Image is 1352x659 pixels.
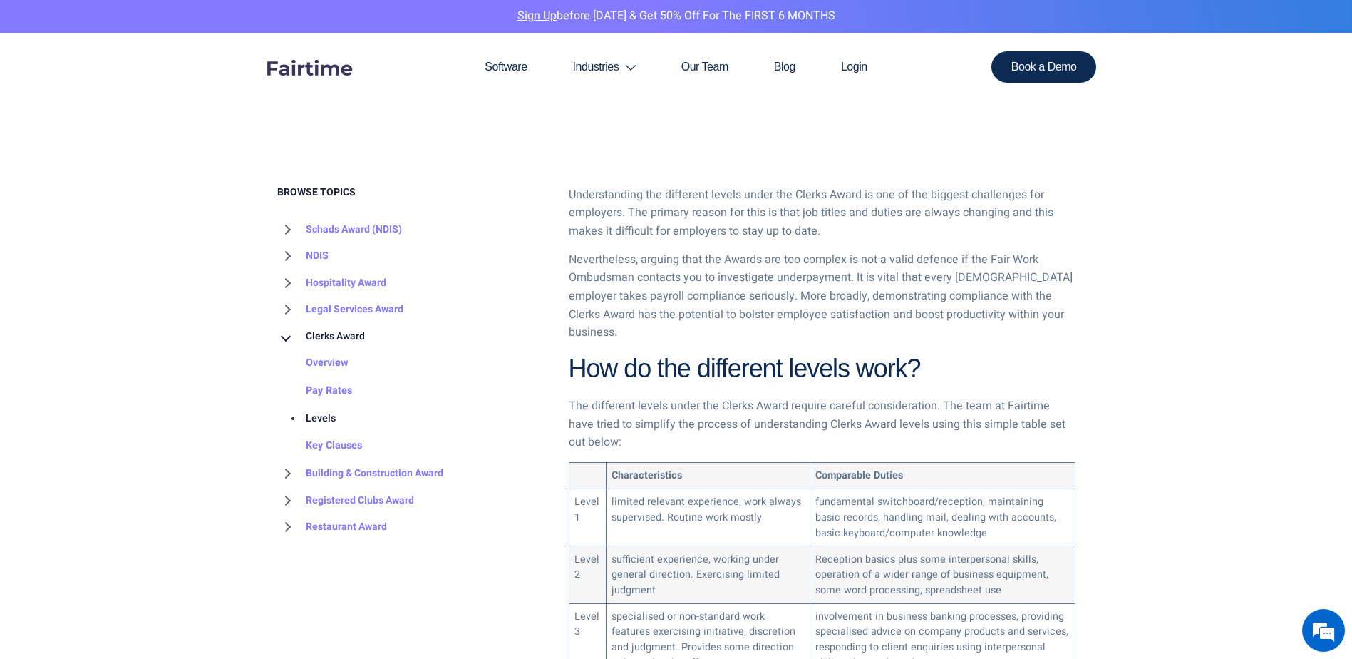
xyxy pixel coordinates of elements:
[810,489,1075,546] td: fundamental switchboard/reception, maintaining basic records, handling mail, dealing with account...
[606,546,810,603] td: sufficient experience, working under general direction. Exercising limited judgment
[569,186,1075,241] p: Understanding the different levels under the Clerks Award is one of the biggest challenges for em...
[818,33,890,101] a: Login
[277,432,362,460] a: Key Clauses
[569,251,1075,342] p: Nevertheless, arguing that the Awards are too complex is not a valid defence if the Fair Work Omb...
[810,546,1075,603] td: Reception basics plus some interpersonal skills, operation of a wider range of business equipment...
[277,349,349,377] a: Overview
[74,80,239,99] div: Need Clerks Rates?
[277,405,336,433] a: Levels
[606,489,810,546] td: limited relevant experience, work always supervised. Routine work mostly
[11,7,1341,26] p: before [DATE] & Get 50% Off for the FIRST 6 MONTHS
[277,242,329,270] a: NDIS
[569,352,1075,386] h2: How do the different levels work?
[569,489,606,546] td: Level 1
[277,186,547,541] div: BROWSE TOPICS
[550,33,659,101] a: Industries
[185,360,225,379] div: Submit
[277,270,386,297] a: Hospitality Award
[7,415,272,466] textarea: Enter details in the input field
[1011,61,1077,73] span: Book a Demo
[33,306,225,322] div: We'll Send Them to You
[277,460,443,487] a: Building & Construction Award
[24,277,104,288] div: Need Clerks Rates?
[612,468,682,483] strong: Characteristics
[991,51,1097,83] a: Book a Demo
[569,397,1075,452] p: The different levels under the Clerks Award require careful consideration. The team at Fairtime h...
[517,7,557,24] a: Sign Up
[277,377,352,405] a: Pay Rates
[277,323,365,350] a: Clerks Award
[277,514,387,541] a: Restaurant Award
[659,33,751,101] a: Our Team
[24,71,60,107] img: d_7003521856_operators_12627000000521031
[569,546,606,603] td: Level 2
[815,468,903,483] strong: Comparable Duties
[277,296,403,323] a: Legal Services Award
[277,216,547,541] nav: BROWSE TOPICS
[751,33,818,101] a: Blog
[462,33,549,101] a: Software
[277,216,402,243] a: Schads Award (NDIS)
[277,487,414,514] a: Registered Clubs Award
[234,7,268,41] div: Minimize live chat window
